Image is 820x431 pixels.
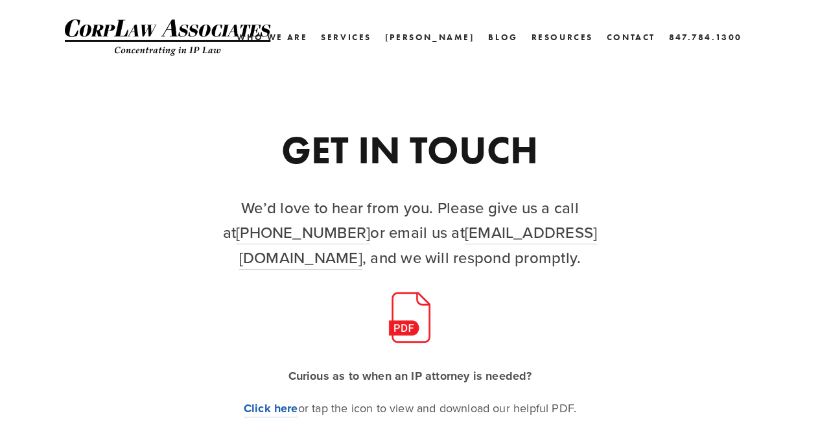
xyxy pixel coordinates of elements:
[183,398,637,419] p: or tap the icon to view and download our helpful PDF.
[239,221,598,270] a: [EMAIL_ADDRESS][DOMAIN_NAME]
[65,19,272,56] img: CorpLaw IP Law Firm
[532,32,593,42] a: Resources
[385,28,475,47] a: [PERSON_NAME]
[237,28,307,47] a: Who We Are
[607,28,655,47] a: Contact
[244,400,298,417] a: Click here
[669,28,742,47] a: 847.784.1300
[321,28,371,47] a: Services
[288,367,532,384] strong: Curious as to when an IP attorney is needed?
[183,195,637,270] h2: We’d love to hear from you. Please give us a call at or email us at , and we will respond promptly.
[183,130,637,169] h1: GET IN TOUCH
[236,221,370,244] a: [PHONE_NUMBER]
[384,292,436,344] img: pdf-icon.png
[244,400,298,417] strong: Click here
[488,28,517,47] a: Blog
